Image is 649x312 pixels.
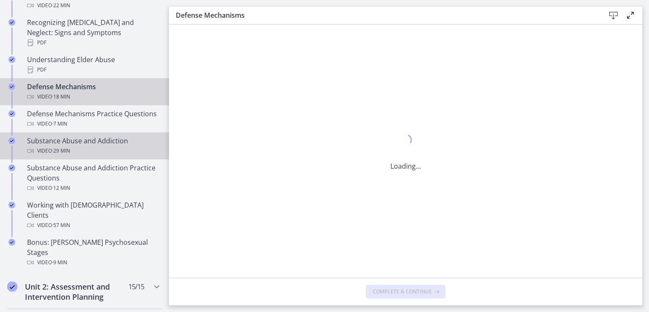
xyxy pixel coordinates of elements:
p: Loading... [390,161,421,171]
div: Substance Abuse and Addiction [27,136,159,156]
div: Video [27,257,159,268]
span: · 9 min [52,257,67,268]
i: Completed [8,137,15,144]
button: Complete & continue [366,285,445,298]
span: · 18 min [52,92,70,102]
div: Understanding Elder Abuse [27,55,159,75]
i: Completed [8,83,15,90]
div: Defense Mechanisms Practice Questions [27,109,159,129]
h3: Defense Mechanisms [176,10,592,20]
div: Video [27,92,159,102]
i: Completed [8,56,15,63]
div: Substance Abuse and Addiction Practice Questions [27,163,159,193]
div: Working with [DEMOGRAPHIC_DATA] Clients [27,200,159,230]
h2: Unit 2: Assessment and Intervention Planning [25,282,128,302]
span: · 29 min [52,146,70,156]
span: 15 / 15 [128,282,144,292]
i: Completed [7,282,17,292]
i: Completed [8,110,15,117]
div: Bonus: [PERSON_NAME] Psychosexual Stages [27,237,159,268]
div: Video [27,220,159,230]
div: Video [27,183,159,193]
span: · 22 min [52,0,70,11]
span: · 7 min [52,119,67,129]
div: Defense Mechanisms [27,82,159,102]
i: Completed [8,164,15,171]
div: 1 [390,131,421,151]
div: Recognizing [MEDICAL_DATA] and Neglect: Signs and Symptoms [27,17,159,48]
div: PDF [27,65,159,75]
span: Complete & continue [373,288,432,295]
div: Video [27,146,159,156]
div: Video [27,0,159,11]
i: Completed [8,202,15,208]
span: · 12 min [52,183,70,193]
div: Video [27,119,159,129]
i: Completed [8,19,15,26]
div: PDF [27,38,159,48]
span: · 57 min [52,220,70,230]
i: Completed [8,239,15,246]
